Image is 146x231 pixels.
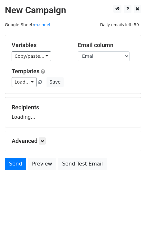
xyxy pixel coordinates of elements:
[47,77,63,87] button: Save
[12,77,36,87] a: Load...
[12,137,134,145] h5: Advanced
[5,158,26,170] a: Send
[12,68,39,75] a: Templates
[58,158,107,170] a: Send Test Email
[98,22,141,27] a: Daily emails left: 50
[12,51,51,61] a: Copy/paste...
[5,5,141,16] h2: New Campaign
[12,104,134,111] h5: Recipients
[28,158,56,170] a: Preview
[12,42,68,49] h5: Variables
[12,104,134,121] div: Loading...
[34,22,51,27] a: m.sheet
[98,21,141,28] span: Daily emails left: 50
[5,22,51,27] small: Google Sheet:
[78,42,134,49] h5: Email column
